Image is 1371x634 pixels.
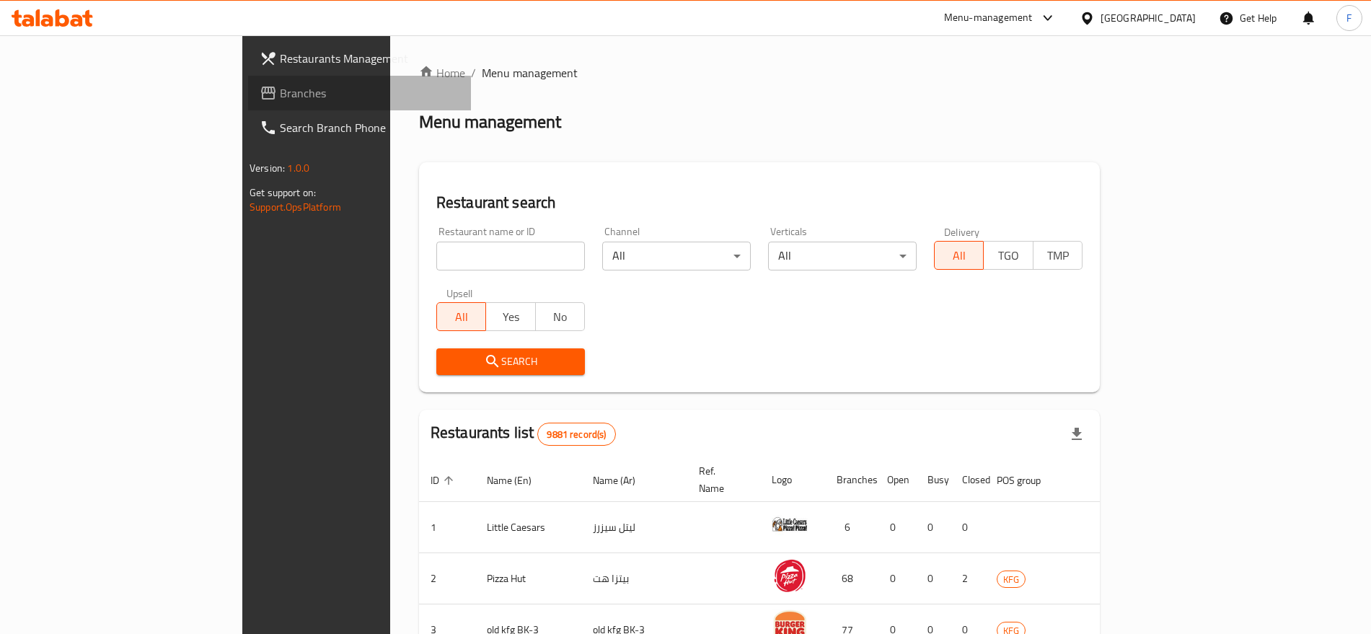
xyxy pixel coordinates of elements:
span: Search [448,353,573,371]
a: Search Branch Phone [248,110,471,145]
label: Delivery [944,226,980,237]
li: / [471,64,476,82]
td: 6 [825,502,876,553]
a: Restaurants Management [248,41,471,76]
div: Export file [1059,417,1094,452]
span: Ref. Name [699,462,743,497]
img: Pizza Hut [772,558,808,594]
div: Menu-management [944,9,1033,27]
span: Menu management [482,64,578,82]
td: 0 [876,553,916,604]
span: Name (Ar) [593,472,654,489]
span: All [443,307,480,327]
td: 68 [825,553,876,604]
span: Get support on: [250,183,316,202]
th: Logo [760,458,825,502]
span: Search Branch Phone [280,119,459,136]
span: Version: [250,159,285,177]
td: 0 [916,553,951,604]
div: [GEOGRAPHIC_DATA] [1101,10,1196,26]
span: TMP [1039,245,1077,266]
span: No [542,307,579,327]
span: Name (En) [487,472,550,489]
button: TMP [1033,241,1083,270]
td: 0 [916,502,951,553]
button: All [934,241,984,270]
nav: breadcrumb [419,64,1100,82]
img: Little Caesars [772,506,808,542]
td: 2 [951,553,985,604]
span: Yes [492,307,529,327]
span: KFG [997,571,1025,588]
td: بيتزا هت [581,553,687,604]
span: TGO [989,245,1027,266]
h2: Menu management [419,110,561,133]
span: Restaurants Management [280,50,459,67]
span: All [940,245,978,266]
td: 0 [876,502,916,553]
div: All [602,242,751,270]
th: Busy [916,458,951,502]
button: Yes [485,302,535,331]
span: 1.0.0 [287,159,309,177]
button: Search [436,348,585,375]
button: No [535,302,585,331]
label: Upsell [446,288,473,298]
span: ID [431,472,458,489]
td: ليتل سيزرز [581,502,687,553]
button: TGO [983,241,1033,270]
input: Search for restaurant name or ID.. [436,242,585,270]
td: Pizza Hut [475,553,581,604]
div: Total records count [537,423,615,446]
span: Branches [280,84,459,102]
span: 9881 record(s) [538,428,614,441]
span: POS group [997,472,1059,489]
span: F [1346,10,1352,26]
th: Open [876,458,916,502]
button: All [436,302,486,331]
a: Branches [248,76,471,110]
div: All [768,242,917,270]
a: Support.OpsPlatform [250,198,341,216]
h2: Restaurants list [431,422,616,446]
td: Little Caesars [475,502,581,553]
th: Branches [825,458,876,502]
td: 0 [951,502,985,553]
h2: Restaurant search [436,192,1083,213]
th: Closed [951,458,985,502]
